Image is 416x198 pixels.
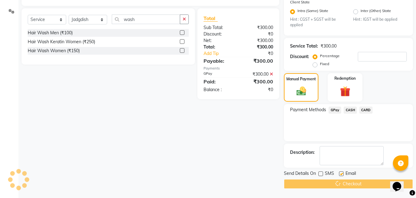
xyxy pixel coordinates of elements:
[321,43,337,49] div: ₹300.00
[245,50,278,57] div: ₹0
[390,173,410,192] iframe: chat widget
[238,86,278,93] div: ₹0
[337,85,353,98] img: _gift.svg
[353,17,407,22] small: Hint : IGST will be applied
[199,44,238,50] div: Total:
[199,24,238,31] div: Sub Total:
[320,61,329,67] label: Fixed
[199,50,245,57] a: Add Tip
[112,15,180,24] input: Search or Scan
[290,107,326,113] span: Payment Methods
[293,86,309,97] img: _cash.svg
[290,53,309,60] div: Discount:
[290,17,344,28] small: Hint : CGST + SGST will be applied
[28,30,73,36] div: Hair Wash Men (₹100)
[286,76,316,82] label: Manual Payment
[199,57,238,65] div: Payable:
[290,149,315,156] div: Description:
[28,39,95,45] div: Hair Wash Keratin Women (₹250)
[199,71,238,78] div: GPay
[204,66,273,71] div: Payments
[325,170,334,178] span: SMS
[238,24,278,31] div: ₹300.00
[238,37,278,44] div: ₹300.00
[238,31,278,37] div: ₹0
[284,170,316,178] span: Send Details On
[238,44,278,50] div: ₹300.00
[199,37,238,44] div: Net:
[297,8,328,15] label: Intra (Same) State
[320,53,340,59] label: Percentage
[238,57,278,65] div: ₹300.00
[199,78,238,85] div: Paid:
[204,15,218,22] span: Total
[199,86,238,93] div: Balance :
[28,48,80,54] div: Hair Wash Women (₹150)
[199,31,238,37] div: Discount:
[238,78,278,85] div: ₹300.00
[334,76,356,81] label: Redemption
[344,107,357,114] span: CASH
[238,71,278,78] div: ₹300.00
[329,107,341,114] span: GPay
[359,107,373,114] span: CARD
[290,43,318,49] div: Service Total:
[361,8,391,15] label: Inter (Other) State
[345,170,356,178] span: Email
